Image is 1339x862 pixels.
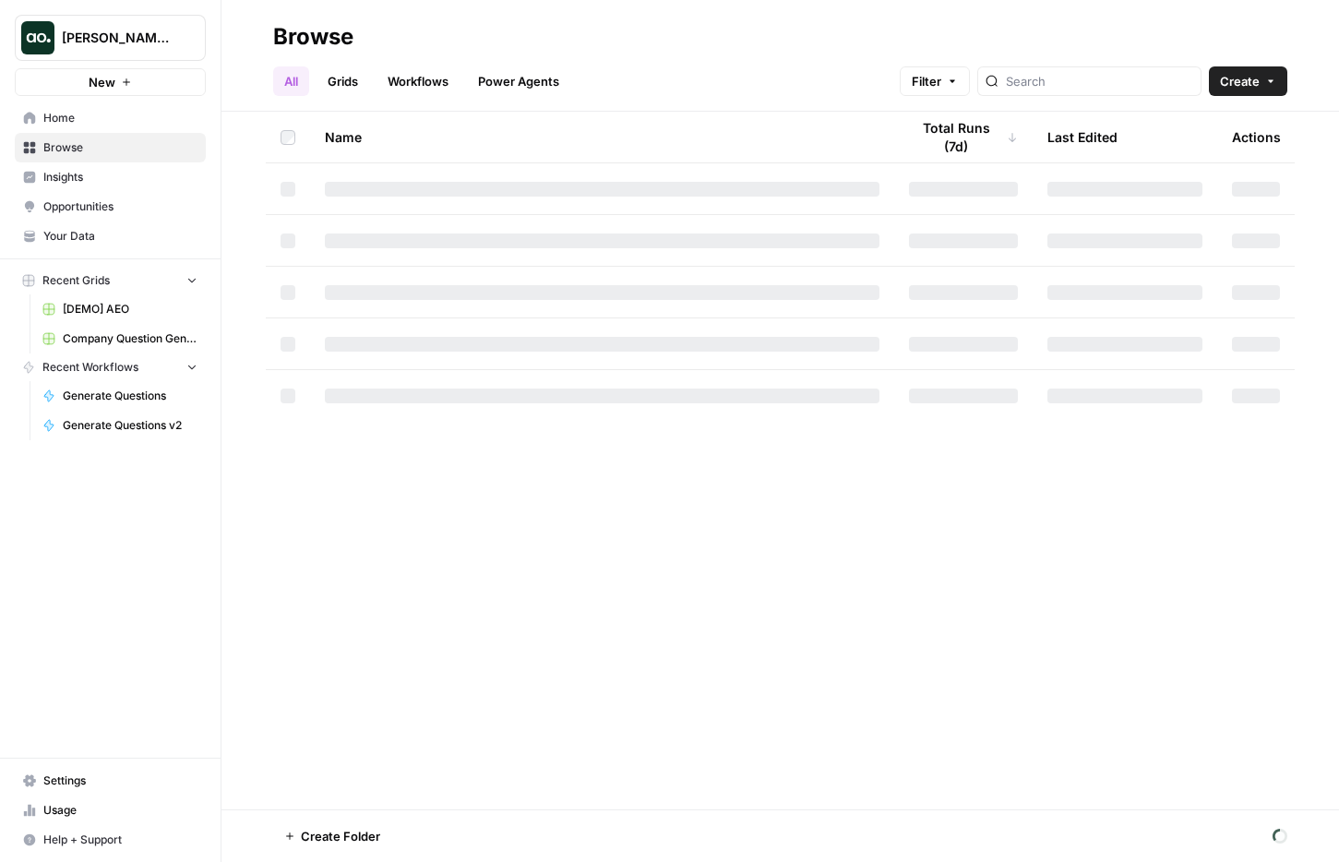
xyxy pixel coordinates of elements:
[34,294,206,324] a: [DEMO] AEO
[909,112,1018,162] div: Total Runs (7d)
[900,66,970,96] button: Filter
[273,66,309,96] a: All
[15,192,206,221] a: Opportunities
[43,772,197,789] span: Settings
[42,272,110,289] span: Recent Grids
[273,821,391,851] button: Create Folder
[1209,66,1287,96] button: Create
[21,21,54,54] img: Dillon Test Logo
[34,324,206,353] a: Company Question Generation
[43,198,197,215] span: Opportunities
[43,228,197,245] span: Your Data
[62,29,173,47] span: [PERSON_NAME] Test
[1006,72,1193,90] input: Search
[317,66,369,96] a: Grids
[15,162,206,192] a: Insights
[63,417,197,434] span: Generate Questions v2
[15,68,206,96] button: New
[89,73,115,91] span: New
[15,766,206,796] a: Settings
[15,353,206,381] button: Recent Workflows
[15,221,206,251] a: Your Data
[377,66,460,96] a: Workflows
[1047,112,1118,162] div: Last Edited
[325,112,879,162] div: Name
[34,381,206,411] a: Generate Questions
[912,72,941,90] span: Filter
[15,133,206,162] a: Browse
[43,110,197,126] span: Home
[15,796,206,825] a: Usage
[1232,112,1281,162] div: Actions
[63,388,197,404] span: Generate Questions
[15,825,206,855] button: Help + Support
[15,103,206,133] a: Home
[301,827,380,845] span: Create Folder
[15,267,206,294] button: Recent Grids
[273,22,353,52] div: Browse
[43,169,197,186] span: Insights
[1220,72,1260,90] span: Create
[43,802,197,819] span: Usage
[15,15,206,61] button: Workspace: Dillon Test
[42,359,138,376] span: Recent Workflows
[34,411,206,440] a: Generate Questions v2
[43,832,197,848] span: Help + Support
[63,330,197,347] span: Company Question Generation
[63,301,197,317] span: [DEMO] AEO
[43,139,197,156] span: Browse
[467,66,570,96] a: Power Agents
